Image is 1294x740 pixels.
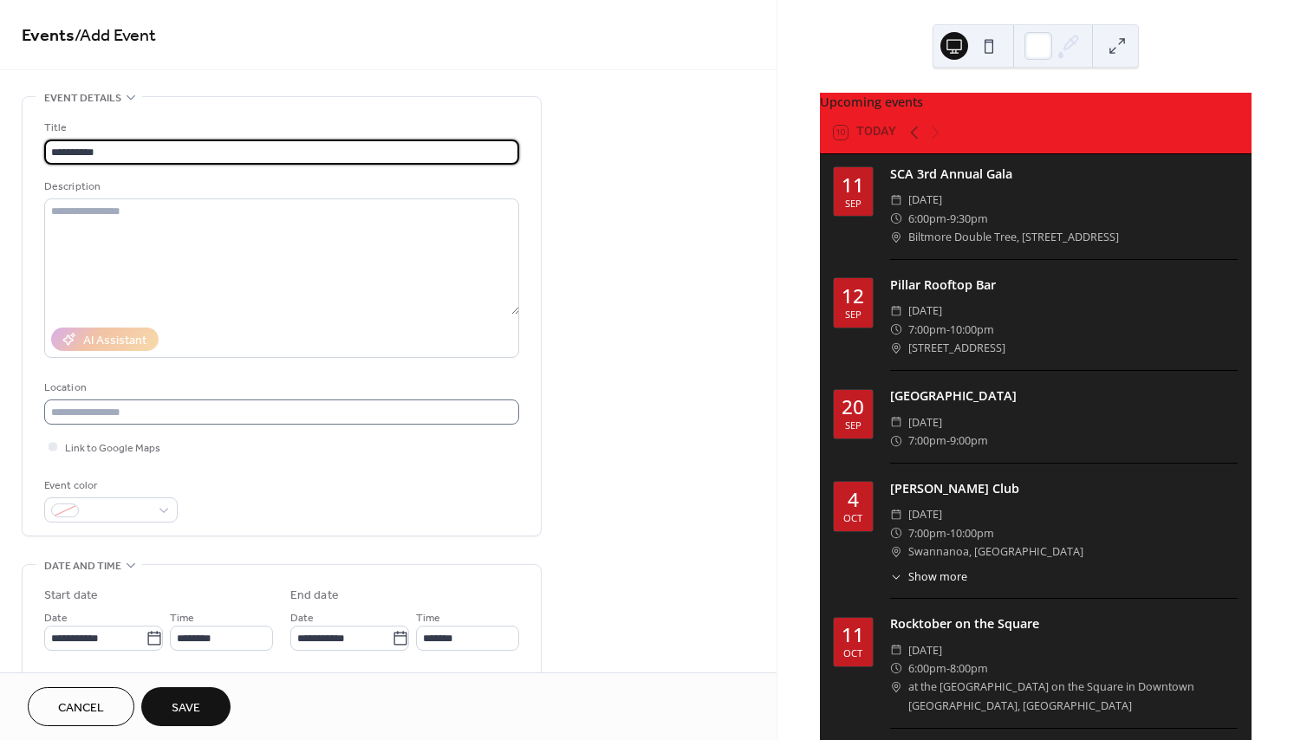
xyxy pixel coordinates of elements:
span: 9:00pm [950,432,988,450]
div: Sep [845,198,862,208]
div: ​ [890,210,902,228]
div: ​ [890,505,902,523]
div: ​ [890,569,902,586]
span: [DATE] [908,505,942,523]
div: 20 [842,398,864,418]
span: [STREET_ADDRESS] [908,339,1005,357]
span: [DATE] [908,302,942,320]
span: 6:00pm [908,210,946,228]
span: Biltmore Double Tree, [STREET_ADDRESS] [908,228,1119,246]
span: at the [GEOGRAPHIC_DATA] on the Square in Downtown [GEOGRAPHIC_DATA], [GEOGRAPHIC_DATA] [908,678,1238,715]
span: / Add Event [75,19,156,53]
span: Save [172,699,200,717]
span: 10:00pm [950,524,994,542]
button: ​Show more [890,569,968,586]
div: Pillar Rooftop Bar [890,276,1238,295]
div: Oct [843,513,862,523]
div: Sep [845,309,862,319]
span: 8:00pm [950,659,988,678]
div: Start date [44,587,98,605]
span: Time [416,609,440,627]
div: ​ [890,413,902,432]
div: 12 [842,287,864,307]
span: Show more [908,569,967,586]
div: Title [44,119,516,137]
div: Oct [843,648,862,658]
div: ​ [890,659,902,678]
span: Event details [44,89,121,107]
a: Events [22,19,75,53]
span: Time [170,609,194,627]
div: ​ [890,302,902,320]
span: Date [290,609,314,627]
div: ​ [890,542,902,561]
div: Sep [845,420,862,430]
div: Event color [44,477,174,495]
div: End date [290,587,339,605]
div: Description [44,178,516,196]
span: 10:00pm [950,321,994,339]
div: Location [44,379,516,397]
span: [DATE] [908,641,942,659]
span: - [946,659,950,678]
button: Save [141,687,231,726]
span: - [946,524,950,542]
span: [DATE] [908,413,942,432]
div: [GEOGRAPHIC_DATA] [890,386,1238,406]
div: Rocktober on the Square [890,614,1238,633]
span: [DATE] [908,191,942,209]
button: Cancel [28,687,134,726]
div: 11 [842,626,864,646]
span: 6:00pm [908,659,946,678]
div: ​ [890,228,902,246]
span: 7:00pm [908,524,946,542]
div: ​ [890,191,902,209]
span: - [946,432,950,450]
span: Cancel [58,699,104,717]
div: ​ [890,641,902,659]
div: ​ [890,432,902,450]
div: [PERSON_NAME] Club [890,479,1238,498]
span: - [946,210,950,228]
div: 4 [848,490,859,510]
div: ​ [890,678,902,696]
div: ​ [890,339,902,357]
span: Swannanoa, [GEOGRAPHIC_DATA] [908,542,1083,561]
span: Link to Google Maps [65,439,160,458]
div: 11 [842,176,864,196]
div: ​ [890,321,902,339]
span: Date [44,609,68,627]
div: Upcoming events [820,93,1252,112]
span: 7:00pm [908,321,946,339]
span: 7:00pm [908,432,946,450]
div: SCA 3rd Annual Gala [890,165,1238,184]
span: 9:30pm [950,210,988,228]
span: - [946,321,950,339]
div: ​ [890,524,902,542]
span: Date and time [44,557,121,575]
